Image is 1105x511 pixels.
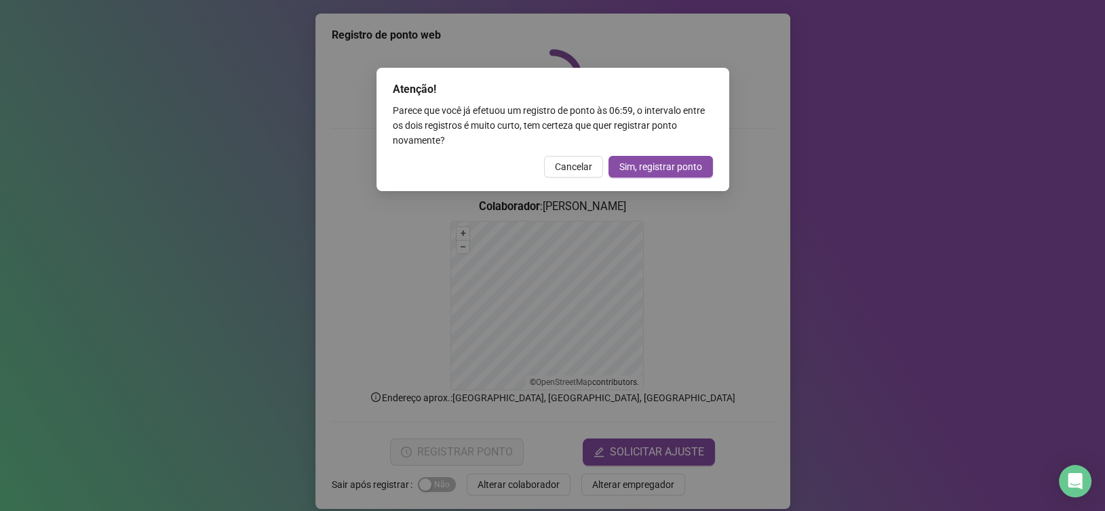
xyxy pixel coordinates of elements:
[393,81,713,98] div: Atenção!
[1059,465,1091,497] div: Open Intercom Messenger
[393,103,713,148] div: Parece que você já efetuou um registro de ponto às 06:59 , o intervalo entre os dois registros é ...
[619,159,702,174] span: Sim, registrar ponto
[555,159,592,174] span: Cancelar
[544,156,603,178] button: Cancelar
[608,156,713,178] button: Sim, registrar ponto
